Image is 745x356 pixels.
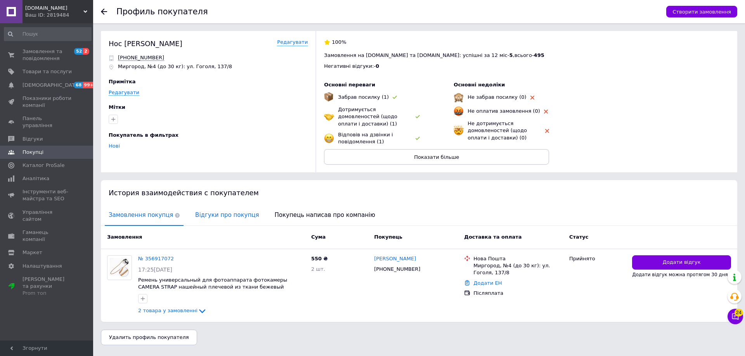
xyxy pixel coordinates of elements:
button: Створити замовлення [666,6,737,17]
span: Додати відгук можна протягом 30 дня [632,272,728,277]
span: Маркет [23,249,42,256]
span: Замовлення [107,234,142,240]
span: 52 [74,48,83,55]
a: Додати ЕН [473,280,502,286]
p: Миргород, №4 (до 30 кг): ул. Гоголя, 137/8 [118,63,232,70]
span: Основні переваги [324,82,375,88]
span: Не забрав посилку (0) [468,94,526,100]
div: Післяплата [473,290,563,297]
span: 17:25[DATE] [138,267,172,273]
span: [DEMOGRAPHIC_DATA] [23,82,80,89]
span: Покупець написав про компанію [271,205,379,225]
img: emoji [454,92,464,102]
div: Покупатель в фильтрах [109,132,306,139]
span: Відправити SMS [118,55,164,61]
span: Каталог ProSale [23,162,64,169]
span: Інструменти веб-майстра та SEO [23,188,72,202]
span: Панель управління [23,115,72,129]
span: [PERSON_NAME] та рахунки [23,276,72,297]
span: Не дотримується домовленостей (щодо оплати і доставки) (0) [468,120,527,140]
span: 495 [534,52,544,58]
div: Prom топ [23,290,72,297]
a: № 356917072 [138,256,174,261]
button: Чат з покупцем24 [728,309,743,324]
button: Додати відгук [632,255,731,270]
img: rating-tag-type [545,129,549,133]
span: Замовлення покупця [105,205,184,225]
button: Показати більше [324,149,549,165]
span: История взаимодействия с покупателем [109,189,259,197]
span: Показники роботи компанії [23,95,72,109]
div: Нова Пошта [473,255,563,262]
a: 2 товара у замовленні [138,308,207,313]
a: Ремень универсальный для фотоаппарата фотокамеры CAMERA STRAP нашейный плечевой из ткани бежевый [138,277,287,290]
span: Відгуки про покупця [191,205,263,225]
span: Дотримується домовленостей (щодо оплати і доставки) (1) [338,107,397,126]
span: 99+ [83,82,95,88]
a: [PERSON_NAME] [374,255,416,263]
span: Показати більше [414,154,459,160]
span: Удалить профиль покупателя [109,334,189,340]
span: Додати відгук [663,259,701,266]
div: Повернутися назад [101,9,107,15]
a: Нові [109,143,120,149]
img: rating-tag-type [416,115,420,119]
div: Прийнято [569,255,626,262]
img: emoji [324,133,334,143]
span: Гаманець компанії [23,229,72,243]
span: Створити замовлення [672,9,731,15]
span: 0 [376,63,379,69]
span: Замовлення на [DOMAIN_NAME] та [DOMAIN_NAME]: успішні за 12 міс - , всього - [324,52,544,58]
span: Мітки [109,104,125,110]
span: Примітка [109,79,136,84]
a: Фото товару [107,255,132,280]
span: 5 [509,52,513,58]
span: Відгуки [23,136,43,143]
img: rating-tag-type [416,137,420,140]
img: rating-tag-type [530,96,534,100]
span: Управління сайтом [23,209,72,223]
img: emoji [454,126,464,136]
img: Фото товару [107,258,132,277]
span: 2 шт. [311,266,325,272]
span: Доставка та оплата [464,234,521,240]
span: 550 ₴ [311,256,328,261]
span: Налаштування [23,263,62,270]
span: Товари та послуги [23,68,72,75]
button: Удалить профиль покупателя [101,330,197,345]
div: Ваш ID: 2819484 [25,12,93,19]
span: Cума [311,234,326,240]
a: Редагувати [277,39,308,46]
div: Миргород, №4 (до 30 кг): ул. Гоголя, 137/8 [473,262,563,276]
span: Забрав посилку (1) [338,94,389,100]
span: 100% [332,39,346,45]
span: Аналітика [23,175,49,182]
span: 2 товара у замовленні [138,308,198,314]
h1: Профиль покупателя [116,7,208,16]
span: 24 [735,308,743,316]
span: Не оплатив замовлення (0) [468,108,540,114]
span: Замовлення та повідомлення [23,48,72,62]
a: Редагувати [109,89,139,96]
div: [PHONE_NUMBER] [372,264,422,274]
span: Fotoplenka.ua [25,5,83,12]
input: Пошук [4,27,92,41]
img: rating-tag-type [544,110,548,114]
span: Статус [569,234,589,240]
span: Відповів на дзвінки і повідомлення (1) [338,132,393,144]
div: Нос [PERSON_NAME] [109,39,182,48]
img: emoji [324,92,333,101]
img: emoji [324,112,334,122]
img: rating-tag-type [393,96,397,99]
span: Основні недоліки [454,82,505,88]
span: 68 [74,82,83,88]
span: Покупці [23,149,43,156]
img: emoji [454,106,464,116]
span: 2 [83,48,89,55]
span: Покупець [374,234,402,240]
span: Негативні відгуки: - [324,63,376,69]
